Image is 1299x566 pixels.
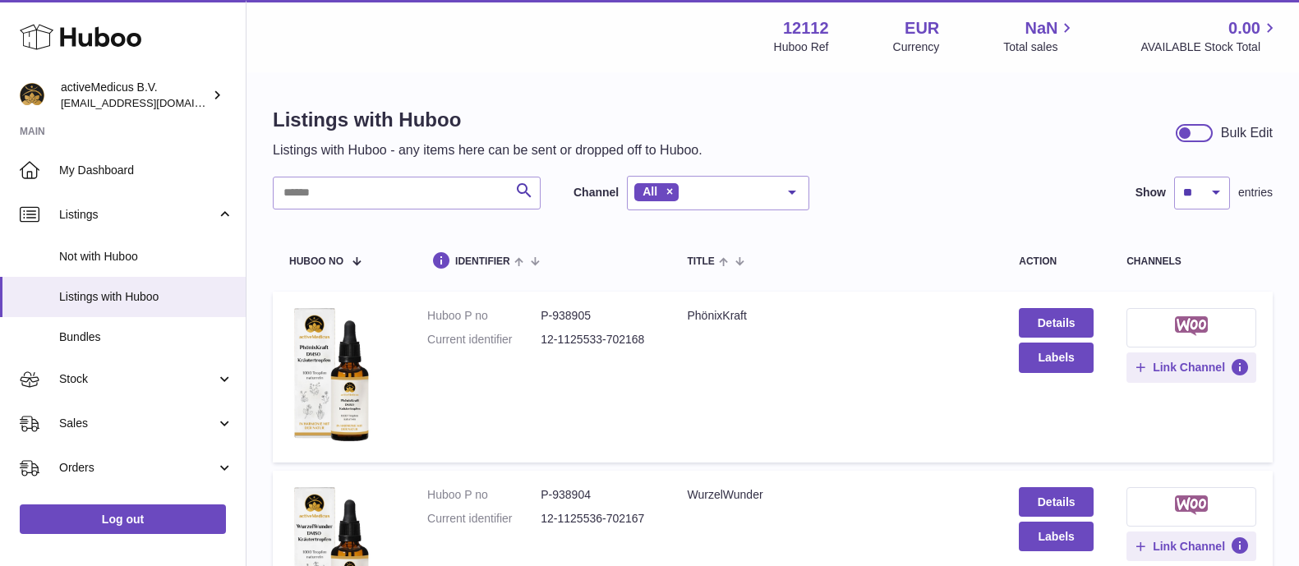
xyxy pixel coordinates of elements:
div: WurzelWunder [688,487,987,503]
img: woocommerce-small.png [1175,316,1209,336]
label: Show [1135,185,1166,200]
span: title [688,256,715,267]
span: Not with Huboo [59,249,233,265]
span: Listings [59,207,216,223]
span: Orders [59,460,216,476]
dd: 12-1125533-702168 [541,332,654,347]
span: identifier [455,256,510,267]
span: NaN [1025,17,1057,39]
span: Listings with Huboo [59,289,233,305]
button: Labels [1019,343,1094,372]
dd: 12-1125536-702167 [541,511,654,527]
div: PhönixKraft [688,308,987,324]
p: Listings with Huboo - any items here can be sent or dropped off to Huboo. [273,141,702,159]
span: My Dashboard [59,163,233,178]
a: 0.00 AVAILABLE Stock Total [1140,17,1279,55]
dt: Current identifier [427,511,541,527]
a: NaN Total sales [1003,17,1076,55]
strong: EUR [905,17,939,39]
span: [EMAIL_ADDRESS][DOMAIN_NAME] [61,96,242,109]
a: Details [1019,308,1094,338]
button: Link Channel [1126,531,1256,561]
div: Bulk Edit [1221,124,1273,142]
button: Labels [1019,522,1094,551]
label: Channel [573,185,619,200]
a: Details [1019,487,1094,517]
img: PhönixKraft [289,308,371,442]
span: Total sales [1003,39,1076,55]
span: entries [1238,185,1273,200]
strong: 12112 [783,17,829,39]
span: Bundles [59,329,233,345]
span: 0.00 [1228,17,1260,39]
span: Sales [59,416,216,431]
div: action [1019,256,1094,267]
h1: Listings with Huboo [273,107,702,133]
div: channels [1126,256,1256,267]
img: internalAdmin-12112@internal.huboo.com [20,83,44,108]
dd: P-938904 [541,487,654,503]
dt: Current identifier [427,332,541,347]
div: activeMedicus B.V. [61,80,209,111]
span: Link Channel [1153,360,1225,375]
span: Huboo no [289,256,343,267]
img: woocommerce-small.png [1175,495,1209,515]
span: AVAILABLE Stock Total [1140,39,1279,55]
div: Currency [893,39,940,55]
div: Huboo Ref [774,39,829,55]
dt: Huboo P no [427,487,541,503]
dt: Huboo P no [427,308,541,324]
span: Link Channel [1153,539,1225,554]
dd: P-938905 [541,308,654,324]
span: All [643,185,657,198]
a: Log out [20,504,226,534]
button: Link Channel [1126,352,1256,382]
span: Stock [59,371,216,387]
